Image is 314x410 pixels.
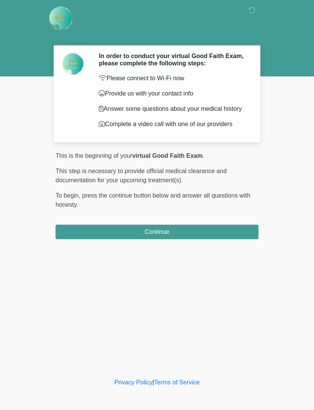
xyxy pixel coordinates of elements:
[152,379,154,386] a: |
[99,89,247,98] p: Provide us with your contact info
[56,152,132,159] span: This is the beginning of your
[203,152,204,159] span: .
[99,120,247,129] p: Complete a video call with one of our providers
[154,379,200,386] a: Terms of Service
[99,52,247,67] h2: In order to conduct your virtual Good Faith Exam, please complete the following steps:
[56,225,258,239] button: Continue
[132,152,203,159] strong: virtual Good Faith Exam
[56,192,82,199] span: To begin,
[61,52,84,75] img: Agent Avatar
[99,74,247,83] p: Please connect to Wi-Fi now
[56,168,227,183] span: This step is necessary to provide official medical clearance and documentation for your upcoming ...
[99,104,247,113] p: Answer some questions about your medical history
[48,6,73,31] img: Rehydrate Aesthetics & Wellness Logo
[56,192,250,208] span: press the continue button below and answer all questions with honesty.
[114,379,153,386] a: Privacy Policy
